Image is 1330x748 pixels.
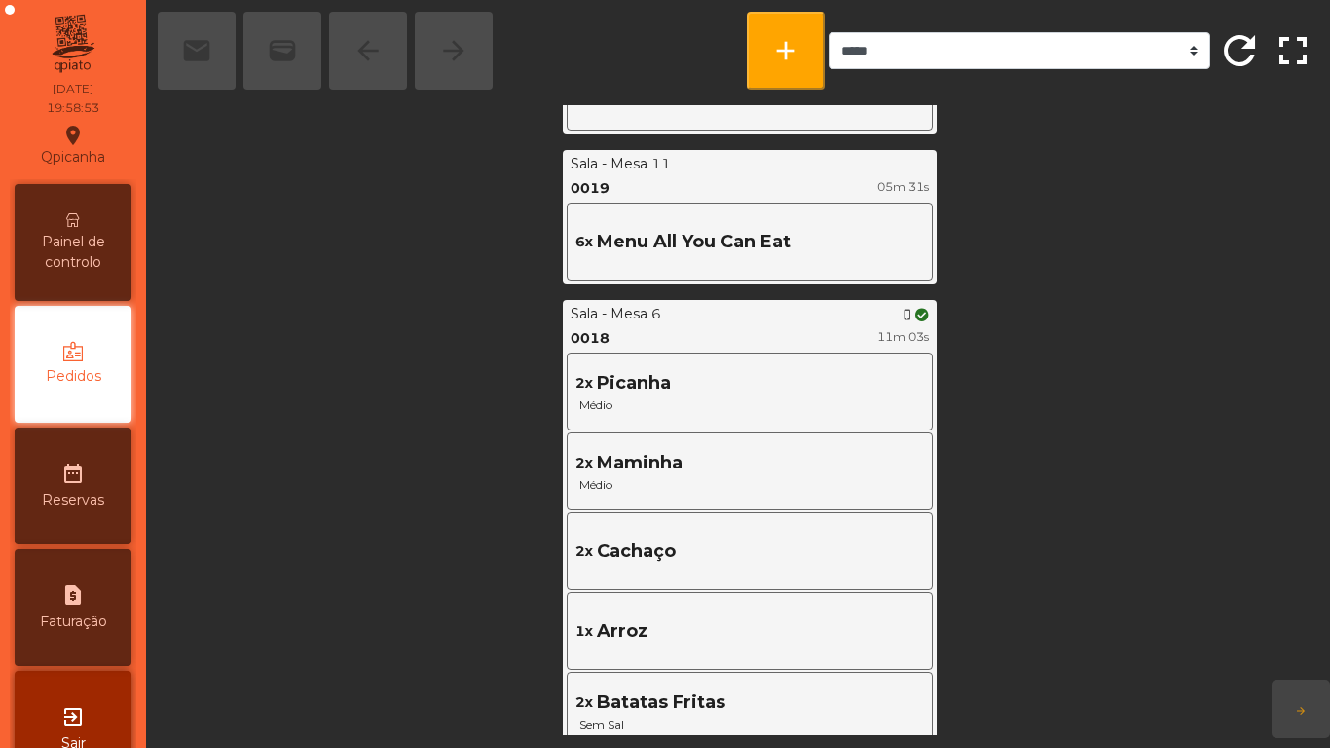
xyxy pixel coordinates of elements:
[575,453,593,473] span: 2x
[597,370,671,396] span: Picanha
[747,12,825,90] button: add
[575,232,593,252] span: 6x
[571,178,610,199] div: 0019
[41,121,105,169] div: Qpicanha
[46,366,101,387] span: Pedidos
[40,612,107,632] span: Faturação
[610,304,661,324] div: Mesa 6
[61,705,85,729] i: exit_to_app
[575,621,593,642] span: 1x
[902,309,913,320] span: phone_iphone
[1269,12,1318,90] button: fullscreen
[597,690,725,716] span: Batatas Fritas
[597,618,647,645] span: Arroz
[597,450,683,476] span: Maminha
[61,462,85,485] i: date_range
[877,179,929,194] span: 05m 31s
[1295,705,1307,717] span: arrow_forward
[53,80,93,97] div: [DATE]
[575,716,924,733] span: Sem Sal
[575,373,593,393] span: 2x
[42,490,104,510] span: Reservas
[770,35,801,66] span: add
[575,542,593,562] span: 2x
[571,154,607,174] div: Sala -
[1272,680,1330,738] button: arrow_forward
[575,396,924,414] span: Médio
[61,124,85,147] i: location_on
[571,328,610,349] div: 0018
[597,229,791,255] span: Menu All You Can Eat
[597,539,676,565] span: Cachaço
[49,10,96,78] img: qpiato
[610,154,671,174] div: Mesa 11
[571,304,607,324] div: Sala -
[1216,27,1263,74] span: refresh
[1214,12,1264,90] button: refresh
[877,329,929,344] span: 11m 03s
[575,692,593,713] span: 2x
[1270,27,1316,74] span: fullscreen
[61,583,85,607] i: request_page
[19,232,127,273] span: Painel de controlo
[47,99,99,117] div: 19:58:53
[575,476,924,494] span: Médio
